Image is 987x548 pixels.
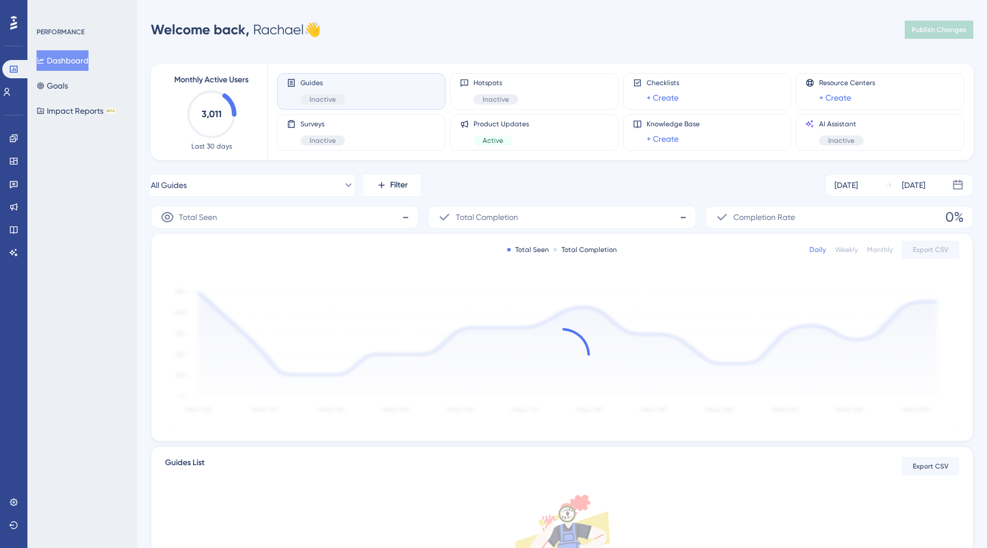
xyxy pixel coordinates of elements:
div: [DATE] [834,178,858,192]
span: Export CSV [913,245,949,254]
button: Filter [363,174,420,197]
text: 3,011 [202,109,222,119]
div: Daily [809,245,826,254]
div: Rachael 👋 [151,21,321,39]
span: 0% [945,208,964,226]
span: Publish Changes [912,25,966,34]
div: Total Completion [553,245,617,254]
button: Dashboard [37,50,89,71]
span: Last 30 days [191,142,232,151]
span: Total Completion [456,210,518,224]
span: Inactive [310,136,336,145]
a: + Create [647,132,679,146]
span: Product Updates [474,119,529,129]
span: Guides List [165,456,204,477]
button: Impact ReportsBETA [37,101,116,121]
button: Goals [37,75,68,96]
span: Welcome back, [151,21,250,38]
div: Weekly [835,245,858,254]
span: AI Assistant [819,119,864,129]
a: + Create [819,91,851,105]
button: Export CSV [902,241,959,259]
span: Monthly Active Users [174,73,248,87]
div: Monthly [867,245,893,254]
span: Surveys [300,119,345,129]
span: Checklists [647,78,679,87]
button: Publish Changes [905,21,973,39]
button: All Guides [151,174,354,197]
div: [DATE] [902,178,925,192]
span: Inactive [828,136,854,145]
a: + Create [647,91,679,105]
span: Completion Rate [733,210,795,224]
span: Total Seen [179,210,217,224]
span: Export CSV [913,462,949,471]
span: Inactive [483,95,509,104]
span: - [680,208,687,226]
div: Total Seen [507,245,549,254]
span: Hotspots [474,78,518,87]
span: Inactive [310,95,336,104]
span: Filter [390,178,408,192]
span: Active [483,136,503,145]
div: PERFORMANCE [37,27,85,37]
span: Resource Centers [819,78,875,87]
div: BETA [106,108,116,114]
span: Knowledge Base [647,119,700,129]
span: All Guides [151,178,187,192]
button: Export CSV [902,457,959,475]
span: - [402,208,409,226]
span: Guides [300,78,345,87]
